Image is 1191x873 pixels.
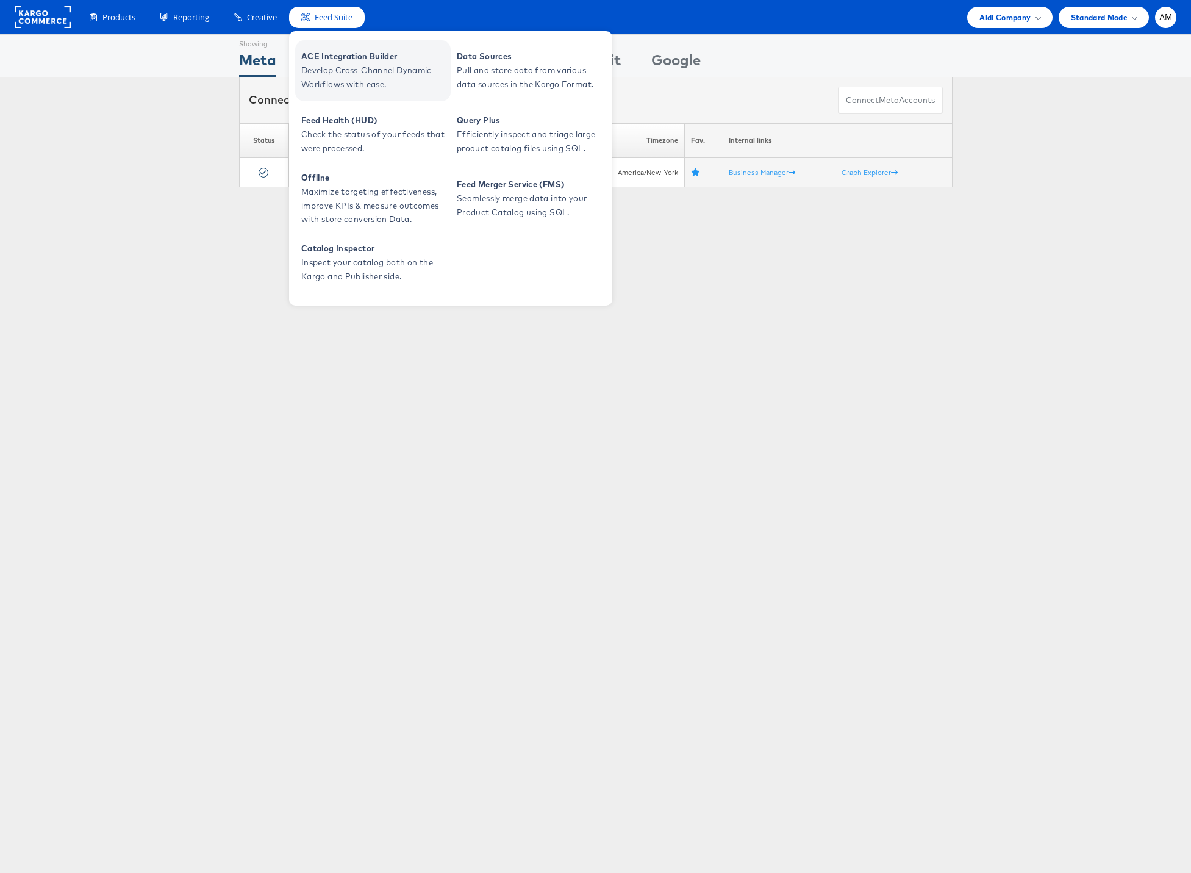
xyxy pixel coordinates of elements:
span: Maximize targeting effectiveness, improve KPIs & measure outcomes with store conversion Data. [301,185,448,226]
span: Offline [301,171,448,185]
td: America/New_York [579,158,685,187]
span: Reporting [173,12,209,23]
span: AM [1159,13,1173,21]
button: ConnectmetaAccounts [838,87,943,114]
a: Graph Explorer [842,168,898,177]
span: Feed Merger Service (FMS) [457,178,603,192]
div: Meta [239,49,276,77]
span: Check the status of your feeds that were processed. [301,128,448,156]
th: Status [239,123,289,158]
a: ACE Integration Builder Develop Cross-Channel Dynamic Workflows with ease. [295,40,451,101]
span: Aldi Company [979,11,1031,24]
a: Feed Health (HUD) Check the status of your feeds that were processed. [295,104,451,165]
span: Catalog Inspector [301,242,448,256]
div: Connected accounts [249,92,383,108]
span: ACE Integration Builder [301,49,448,63]
span: Pull and store data from various data sources in the Kargo Format. [457,63,603,92]
a: Catalog Inspector Inspect your catalog both on the Kargo and Publisher side. [295,232,451,293]
th: Timezone [579,123,685,158]
div: Showing [239,35,276,49]
span: Inspect your catalog both on the Kargo and Publisher side. [301,256,448,284]
span: Creative [247,12,277,23]
span: Query Plus [457,113,603,128]
span: Feed Health (HUD) [301,113,448,128]
a: Data Sources Pull and store data from various data sources in the Kargo Format. [451,40,606,101]
a: Query Plus Efficiently inspect and triage large product catalog files using SQL. [451,104,606,165]
span: Products [102,12,135,23]
a: Offline Maximize targeting effectiveness, improve KPIs & measure outcomes with store conversion D... [295,168,451,229]
span: meta [879,95,899,106]
span: Efficiently inspect and triage large product catalog files using SQL. [457,128,603,156]
span: Standard Mode [1071,11,1128,24]
span: Data Sources [457,49,603,63]
a: Feed Merger Service (FMS) Seamlessly merge data into your Product Catalog using SQL. [451,168,606,229]
a: Business Manager [729,168,795,177]
span: Feed Suite [315,12,352,23]
span: Develop Cross-Channel Dynamic Workflows with ease. [301,63,448,92]
span: Seamlessly merge data into your Product Catalog using SQL. [457,192,603,220]
div: Google [651,49,701,77]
